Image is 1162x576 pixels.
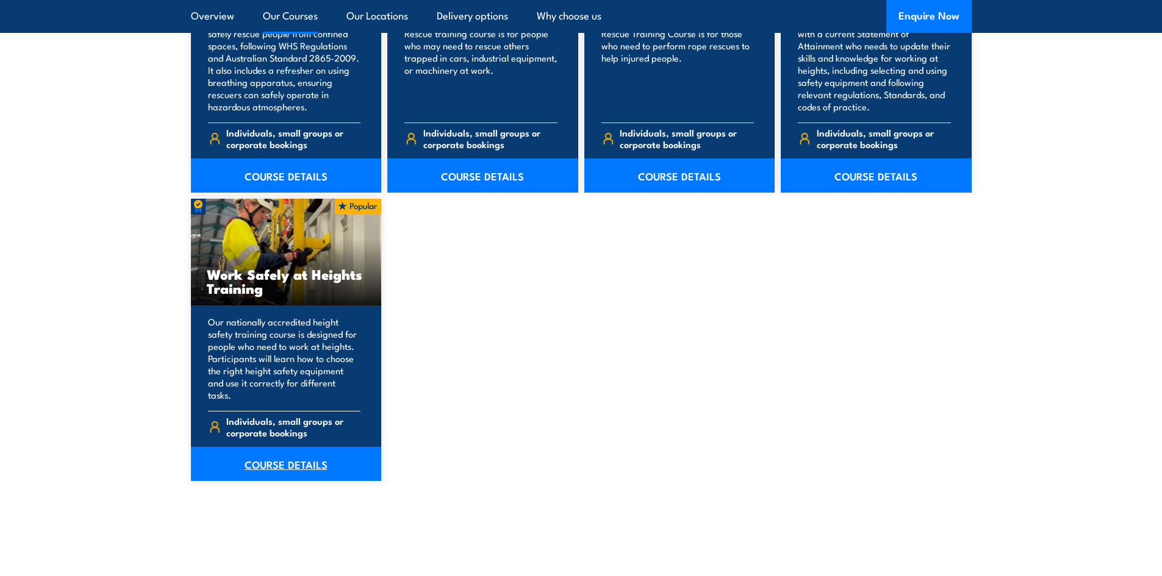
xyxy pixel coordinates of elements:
[191,158,382,193] a: COURSE DETAILS
[208,316,361,401] p: Our nationally accredited height safety training course is designed for people who need to work a...
[798,15,951,113] p: This refresher course is for anyone with a current Statement of Attainment who needs to update th...
[404,15,558,113] p: Our nationally accredited Road Crash Rescue training course is for people who may need to rescue ...
[584,158,775,193] a: COURSE DETAILS
[208,15,361,113] p: This course teaches your team how to safely rescue people from confined spaces, following WHS Reg...
[226,127,360,150] span: Individuals, small groups or corporate bookings
[620,127,754,150] span: Individuals, small groups or corporate bookings
[387,158,578,193] a: COURSE DETAILS
[191,447,382,481] a: COURSE DETAILS
[226,415,360,438] span: Individuals, small groups or corporate bookings
[601,15,755,113] p: Our nationally accredited Vertical Rescue Training Course is for those who need to perform rope r...
[781,158,972,193] a: COURSE DETAILS
[207,267,366,295] h3: Work Safely at Heights Training
[423,127,558,150] span: Individuals, small groups or corporate bookings
[817,127,951,150] span: Individuals, small groups or corporate bookings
